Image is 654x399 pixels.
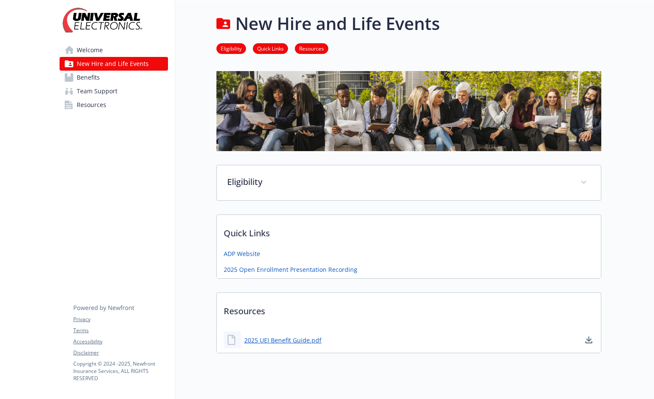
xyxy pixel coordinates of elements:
[60,84,168,98] a: Team Support
[224,265,357,274] a: 2025 Open Enrollment Presentation Recording
[235,11,440,36] h1: New Hire and Life Events
[73,316,168,323] a: Privacy
[217,215,601,247] p: Quick Links
[584,335,594,345] a: download document
[60,43,168,57] a: Welcome
[77,43,103,57] span: Welcome
[253,44,288,52] a: Quick Links
[244,336,321,345] a: 2025 UEI Benefit Guide.pdf
[73,327,168,334] a: Terms
[60,71,168,84] a: Benefits
[73,338,168,345] a: Accessibility
[77,57,149,71] span: New Hire and Life Events
[77,84,117,98] span: Team Support
[216,44,246,52] a: Eligibility
[295,44,328,52] a: Resources
[73,349,168,357] a: Disclaimer
[216,71,601,151] img: new hire page banner
[77,71,100,84] span: Benefits
[73,360,168,382] p: Copyright © 2024 - 2025 , Newfront Insurance Services, ALL RIGHTS RESERVED
[217,165,601,200] div: Eligibility
[60,98,168,112] a: Resources
[227,176,570,188] p: Eligibility
[60,57,168,71] a: New Hire and Life Events
[224,249,260,258] a: ADP Website
[77,98,106,112] span: Resources
[217,293,601,325] p: Resources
